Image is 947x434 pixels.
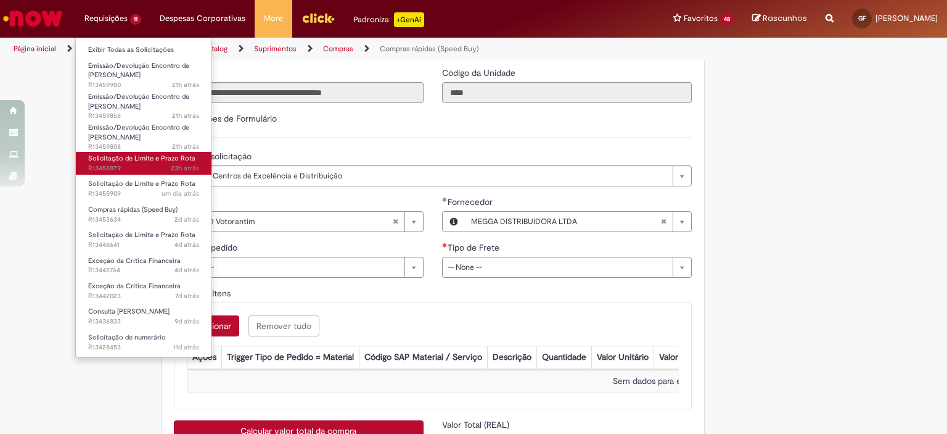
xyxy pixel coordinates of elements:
[88,92,189,111] span: Emissão/Devolução Encontro de [PERSON_NAME]
[14,44,56,54] a: Página inicial
[187,315,239,336] button: Add a row for Lista de Itens
[197,212,423,232] a: CD VotorantimLimpar campo Planta
[264,12,283,25] span: More
[88,61,189,80] span: Emissão/Devolução Encontro de [PERSON_NAME]
[88,164,199,173] span: R13458879
[173,343,199,352] time: 19/08/2025 12:55:50
[88,205,178,214] span: Compras rápidas (Speed Buy)
[76,254,211,277] a: Aberto R13445764 : Exceção da Crítica Financeira
[174,240,199,249] span: 4d atrás
[88,142,199,152] span: R13459808
[254,44,297,54] a: Suprimentos
[858,14,866,22] span: GF
[174,240,199,249] time: 26/08/2025 14:27:12
[221,346,359,369] th: Trigger Tipo de Pedido = Material
[654,212,673,232] abbr: Limpar campo Fornecedor
[442,197,448,202] span: Obrigatório Preenchido
[88,343,199,353] span: R13428453
[442,419,512,430] span: Somente leitura - Valor Total (REAL)
[175,291,199,301] span: 7d atrás
[179,166,666,186] span: Fábricas, Centros de Excelência e Distribuição
[174,265,199,275] time: 25/08/2025 17:17:25
[301,9,335,27] img: click_logo_yellow_360x200.png
[684,12,718,25] span: Favoritos
[179,257,398,277] span: -- None --
[160,12,245,25] span: Despesas Corporativas
[174,317,199,326] time: 21/08/2025 15:03:09
[88,154,195,163] span: Solicitação de Limite e Prazo Rota
[76,203,211,226] a: Aberto R13453634 : Compras rápidas (Speed Buy)
[76,90,211,117] a: Aberto R13459858 : Emissão/Devolução Encontro de Contas Fornecedor
[875,13,938,23] span: [PERSON_NAME]
[88,317,199,327] span: R13436833
[76,121,211,148] a: Aberto R13459808 : Emissão/Devolução Encontro de Contas Fornecedor
[88,256,181,265] span: Exceção da Crítica Financeira
[88,80,199,90] span: R13459900
[76,177,211,200] a: Aberto R13455909 : Solicitação de Limite e Prazo Rota
[88,333,166,342] span: Solicitação de numerário
[591,346,654,369] th: Valor Unitário
[471,212,660,232] span: MEGGA DISTRIBUIDORA LTDA
[752,13,807,25] a: Rascunhos
[88,291,199,301] span: R13442023
[172,80,199,90] span: 21h atrás
[323,44,353,54] a: Compras
[448,196,495,207] span: Fornecedor
[162,189,199,198] span: um dia atrás
[443,212,465,232] button: Fornecedor , Visualizar este registro MEGGA DISTRIBUIDORA LTDA
[187,346,221,369] th: Ações
[76,228,211,251] a: Aberto R13448641 : Solicitação de Limite e Prazo Rota
[386,212,404,232] abbr: Limpar campo Planta
[88,111,199,121] span: R13459858
[448,257,666,277] span: -- None --
[76,59,211,86] a: Aberto R13459900 : Emissão/Devolução Encontro de Contas Fornecedor
[88,189,199,199] span: R13455909
[88,179,195,188] span: Solicitação de Limite e Prazo Rota
[763,12,807,24] span: Rascunhos
[84,12,128,25] span: Requisições
[172,80,199,90] time: 28/08/2025 18:53:14
[536,346,591,369] th: Quantidade
[353,12,424,27] div: Padroniza
[720,14,734,25] span: 48
[76,43,211,57] a: Exibir Todas as Solicitações
[487,346,536,369] th: Descrição
[88,282,181,291] span: Exceção da Crítica Financeira
[654,346,732,369] th: Valor Total Moeda
[442,419,512,431] label: Somente leitura - Valor Total (REAL)
[88,230,195,240] span: Solicitação de Limite e Prazo Rota
[130,14,141,25] span: 11
[88,265,199,275] span: R13445764
[1,6,65,31] img: ServiceNow
[9,38,622,61] ul: Trilhas de página
[442,243,448,248] span: Necessários
[88,123,189,142] span: Emissão/Devolução Encontro de [PERSON_NAME]
[442,82,692,103] input: Código da Unidade
[179,151,254,162] span: Tipo de solicitação
[174,82,424,103] input: Título
[175,291,199,301] time: 23/08/2025 14:10:15
[76,331,211,354] a: Aberto R13428453 : Solicitação de numerário
[171,164,199,173] span: 23h atrás
[442,67,518,78] span: Somente leitura - Código da Unidade
[465,212,691,232] a: MEGGA DISTRIBUIDORA LTDALimpar campo Fornecedor
[76,305,211,328] a: Aberto R13436833 : Consulta Serasa
[172,111,199,120] span: 21h atrás
[359,346,487,369] th: Código SAP Material / Serviço
[174,215,199,224] span: 2d atrás
[394,12,424,27] p: +GenAi
[76,152,211,175] a: Aberto R13458879 : Solicitação de Limite e Prazo Rota
[174,265,199,275] span: 4d atrás
[88,240,199,250] span: R13448641
[203,212,392,232] span: CD Votorantim
[76,280,211,303] a: Aberto R13442023 : Exceção da Crítica Financeira
[173,343,199,352] span: 11d atrás
[88,215,199,225] span: R13453634
[174,113,277,124] label: Informações de Formulário
[174,317,199,326] span: 9d atrás
[75,37,212,357] ul: Requisições
[442,67,518,79] label: Somente leitura - Código da Unidade
[380,44,479,54] a: Compras rápidas (Speed Buy)
[448,242,502,253] span: Tipo de Frete
[172,142,199,151] span: 21h atrás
